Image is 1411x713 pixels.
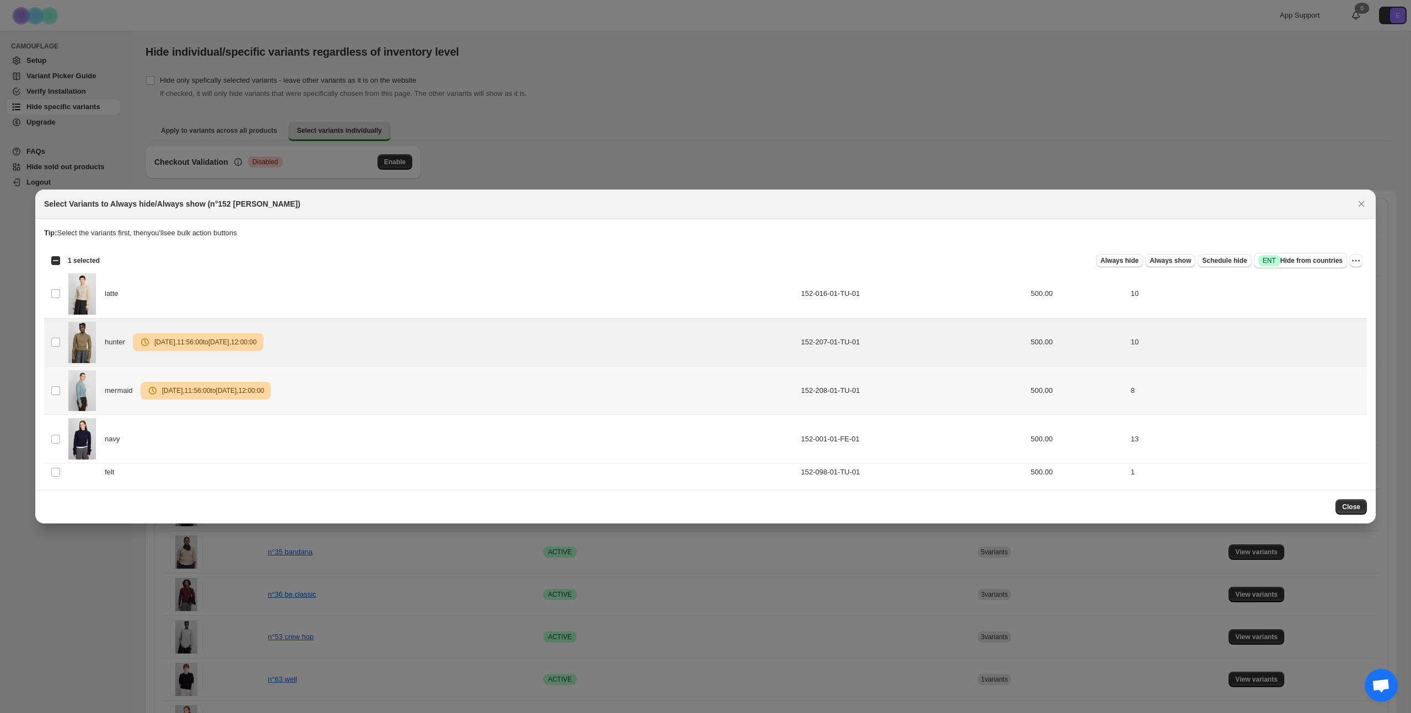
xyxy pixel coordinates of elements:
[105,434,126,445] span: navy
[1202,256,1247,265] span: Schedule hide
[1027,366,1127,415] td: 500.00
[44,198,300,209] h2: Select Variants to Always hide/Always show (n°152 [PERSON_NAME])
[1365,669,1398,702] div: Open chat
[1127,269,1367,318] td: 10
[68,273,96,315] img: 220825_EC_E33_Ecom_SHETLAND_7668_WEB_4000px_C1_sRGB.jpg
[44,228,1367,239] p: Select the variants first, then you'll see bulk action buttons
[798,366,1027,415] td: 152-208-01-TU-01
[798,415,1027,463] td: 152-001-01-FE-01
[68,370,96,412] img: 220825_EC_E33_Ecom_SHETLAND_6666_WEB_4000px_C1_sRGB.jpg
[1096,254,1143,267] button: Always hide
[150,338,256,347] span: [DATE] , 11:56:00 to [DATE] , 12:00:00
[1254,253,1347,268] button: SuccessENTHide from countries
[1127,415,1367,463] td: 13
[1101,256,1139,265] span: Always hide
[798,463,1027,482] td: 152-098-01-TU-01
[105,385,138,396] span: mermaid
[1342,503,1360,511] span: Close
[158,386,264,395] span: [DATE] , 11:56:00 to [DATE] , 12:00:00
[1258,255,1343,266] span: Hide from countries
[1127,318,1367,366] td: 10
[68,418,96,460] img: 220825_EC_E33_Ecom_SHETLAND_6834_WEB_4000px_C1_sRGB.jpg
[1027,415,1127,463] td: 500.00
[798,269,1027,318] td: 152-016-01-TU-01
[1027,318,1127,366] td: 500.00
[105,337,131,348] span: hunter
[1354,196,1369,212] button: Close
[798,318,1027,366] td: 152-207-01-TU-01
[1198,254,1251,267] button: Schedule hide
[1263,256,1276,265] span: ENT
[1150,256,1191,265] span: Always show
[1027,269,1127,318] td: 500.00
[1127,366,1367,415] td: 8
[105,288,124,299] span: latte
[1349,254,1362,267] button: More actions
[1127,463,1367,482] td: 1
[68,256,100,265] span: 1 selected
[68,322,96,363] img: 200825_EC_E33_Ecom_SHETLAND_192_WEB_4000px_C1_sRGB.jpg
[44,229,57,237] strong: Tip:
[105,467,120,478] span: felt
[1145,254,1195,267] button: Always show
[1027,463,1127,482] td: 500.00
[1335,499,1367,515] button: Close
